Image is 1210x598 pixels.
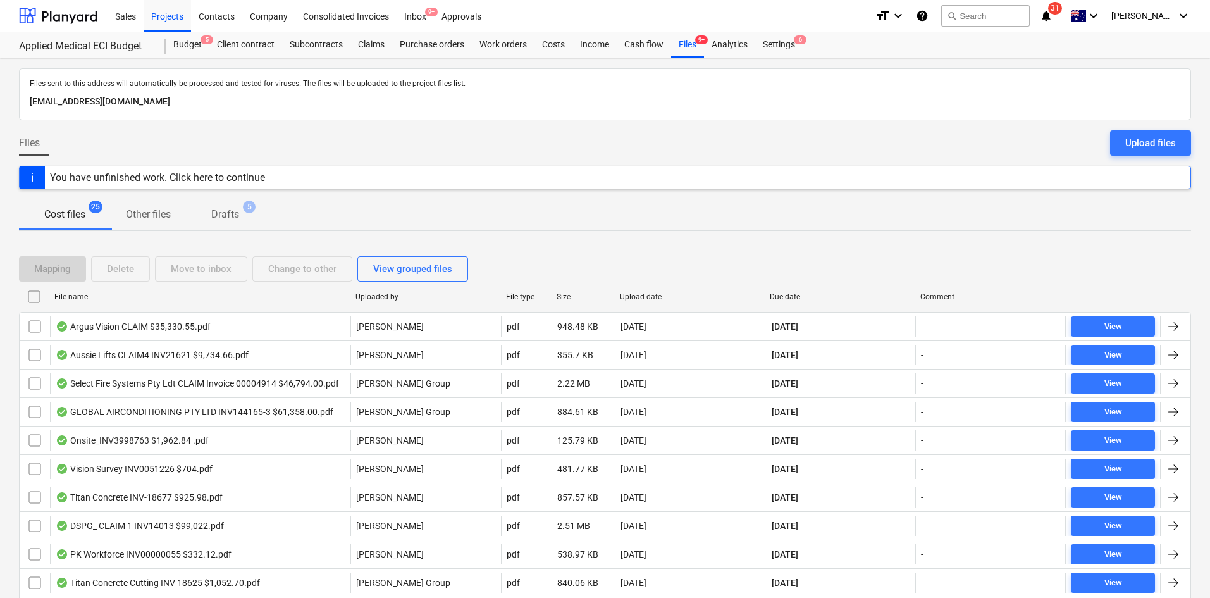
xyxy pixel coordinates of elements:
div: Onsite_INV3998763 $1,962.84 .pdf [56,435,209,445]
button: View [1071,402,1155,422]
span: [DATE] [770,520,799,532]
a: Income [572,32,617,58]
div: - [921,464,923,474]
div: View [1104,433,1122,448]
a: Cash flow [617,32,671,58]
div: Select Fire Systems Pty Ldt CLAIM Invoice 00004914 $46,794.00.pdf [56,378,339,389]
div: View [1104,348,1122,363]
div: - [921,578,923,588]
button: View [1071,345,1155,365]
div: 948.48 KB [557,321,598,332]
div: [DATE] [620,407,646,417]
p: [PERSON_NAME] Group [356,406,450,418]
div: - [921,521,923,531]
span: Files [19,135,40,151]
div: - [921,492,923,502]
i: keyboard_arrow_down [1176,8,1191,23]
p: [PERSON_NAME] [356,434,424,447]
i: notifications [1040,8,1053,23]
div: Titan Concrete INV-18677 $925.98.pdf [56,492,223,502]
span: [PERSON_NAME] [1111,11,1175,21]
div: Due date [770,292,910,301]
div: OCR finished [56,521,68,531]
p: Other files [126,207,171,222]
span: 9+ [425,8,438,16]
div: pdf [507,578,520,588]
div: - [921,549,923,559]
div: pdf [507,435,520,445]
a: Claims [350,32,392,58]
a: Work orders [472,32,534,58]
div: OCR finished [56,350,68,360]
div: OCR finished [56,549,68,559]
div: View grouped files [373,261,452,277]
p: [PERSON_NAME] Group [356,377,450,390]
div: Chat Widget [1147,537,1210,598]
a: Client contract [209,32,282,58]
p: Drafts [211,207,239,222]
div: Size [557,292,610,301]
div: Argus Vision CLAIM $35,330.55.pdf [56,321,211,332]
span: [DATE] [770,320,799,333]
span: [DATE] [770,548,799,561]
span: 25 [89,201,102,213]
p: [PERSON_NAME] [356,463,424,475]
button: View [1071,430,1155,451]
span: [DATE] [770,434,799,447]
div: - [921,407,923,417]
div: [DATE] [620,435,646,445]
div: View [1104,320,1122,334]
div: OCR finished [56,378,68,389]
i: keyboard_arrow_down [891,8,906,23]
div: OCR finished [56,578,68,588]
div: View [1104,462,1122,477]
span: 31 [1048,2,1062,15]
span: [DATE] [770,377,799,390]
span: [DATE] [770,491,799,504]
button: View grouped files [357,256,468,282]
div: pdf [507,378,520,389]
div: - [921,321,923,332]
p: [PERSON_NAME] Group [356,576,450,589]
div: View [1104,490,1122,505]
span: [DATE] [770,349,799,361]
div: 2.22 MB [557,378,590,389]
div: pdf [507,321,520,332]
div: View [1104,547,1122,562]
div: Applied Medical ECI Budget [19,40,151,53]
div: View [1104,519,1122,533]
span: [DATE] [770,463,799,475]
div: Settings [755,32,803,58]
a: Budget5 [166,32,209,58]
span: search [947,11,957,21]
div: - [921,350,923,360]
span: 5 [243,201,256,213]
a: Analytics [704,32,755,58]
div: Purchase orders [392,32,472,58]
span: [DATE] [770,406,799,418]
div: pdf [507,350,520,360]
i: Knowledge base [916,8,929,23]
a: Costs [534,32,572,58]
div: Subcontracts [282,32,350,58]
div: Upload files [1125,135,1176,151]
div: GLOBAL AIRCONDITIONING PTY LTD INV144165-3 $61,358.00.pdf [56,407,333,417]
div: 481.77 KB [557,464,598,474]
div: Uploaded by [355,292,496,301]
a: Settings6 [755,32,803,58]
button: View [1071,459,1155,479]
span: 5 [201,35,213,44]
div: Aussie Lifts CLAIM4 INV21621 $9,734.66.pdf [56,350,249,360]
div: Files [671,32,704,58]
span: 6 [794,35,806,44]
div: pdf [507,407,520,417]
div: - [921,435,923,445]
div: PK Workforce INV00000055 $332.12.pdf [56,549,232,559]
button: View [1071,487,1155,508]
div: - [921,378,923,389]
